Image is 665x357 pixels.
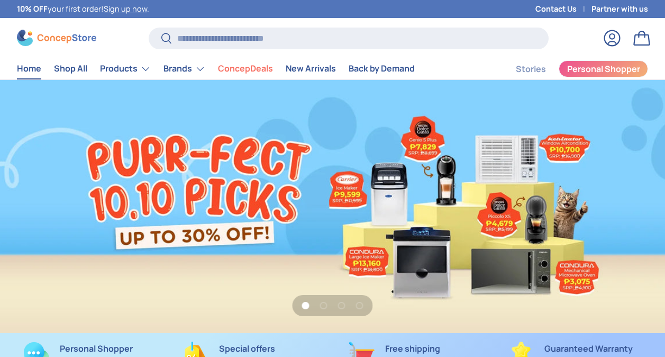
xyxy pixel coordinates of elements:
[104,4,147,14] a: Sign up now
[385,343,440,354] strong: Free shipping
[17,3,149,15] p: your first order! .
[94,58,157,79] summary: Products
[17,58,41,79] a: Home
[567,65,640,73] span: Personal Shopper
[17,30,96,46] img: ConcepStore
[17,58,415,79] nav: Primary
[544,343,633,354] strong: Guaranteed Warranty
[535,3,591,15] a: Contact Us
[559,60,648,77] a: Personal Shopper
[349,58,415,79] a: Back by Demand
[218,58,273,79] a: ConcepDeals
[219,343,275,354] strong: Special offers
[516,59,546,79] a: Stories
[490,58,648,79] nav: Secondary
[157,58,212,79] summary: Brands
[286,58,336,79] a: New Arrivals
[100,58,151,79] a: Products
[163,58,205,79] a: Brands
[60,343,133,354] strong: Personal Shopper
[17,4,48,14] strong: 10% OFF
[591,3,648,15] a: Partner with us
[54,58,87,79] a: Shop All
